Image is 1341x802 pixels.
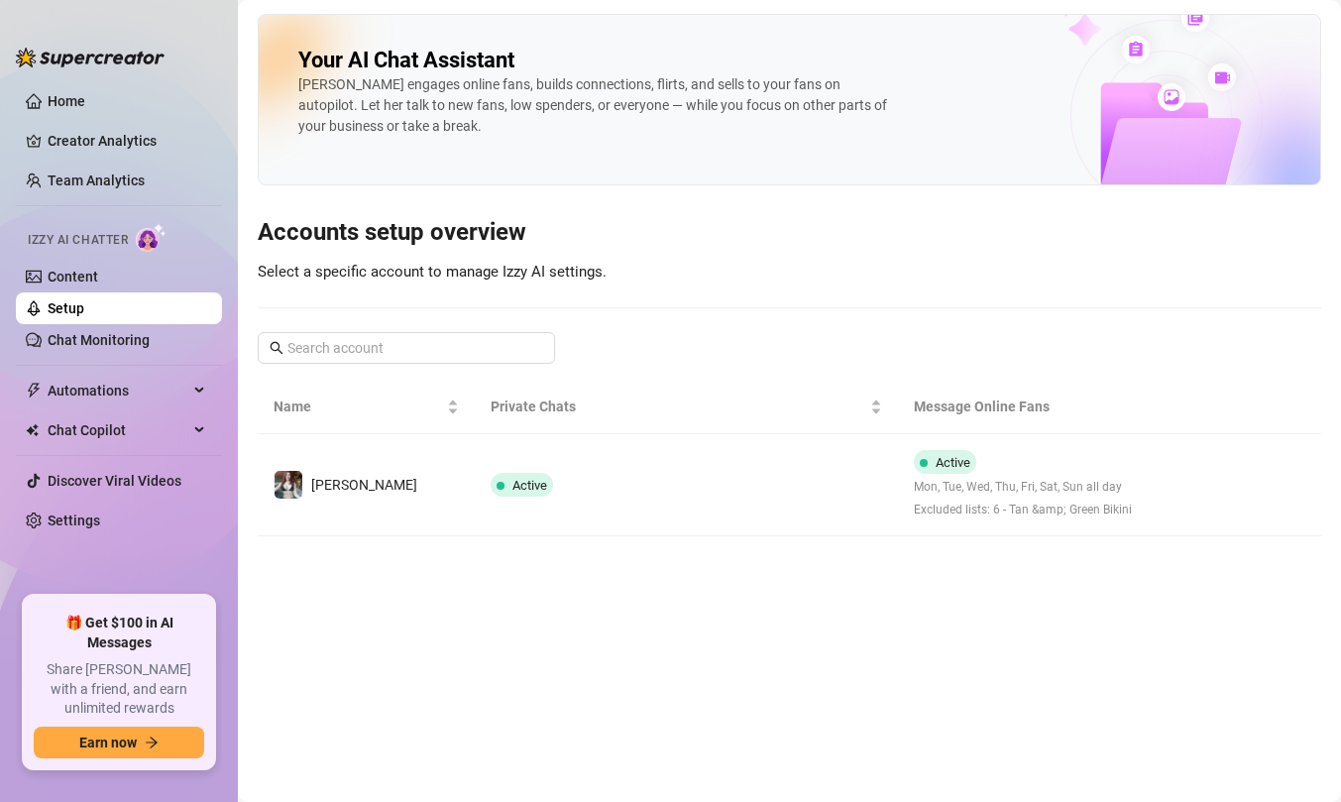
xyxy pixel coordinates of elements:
[34,614,204,652] span: 🎁 Get $100 in AI Messages
[512,478,547,493] span: Active
[311,477,417,493] span: [PERSON_NAME]
[136,223,167,252] img: AI Chatter
[914,501,1132,519] span: Excluded lists: 6 - Tan &amp; Green Bikini
[26,423,39,437] img: Chat Copilot
[48,300,84,316] a: Setup
[48,269,98,285] a: Content
[48,172,145,188] a: Team Analytics
[34,727,204,758] button: Earn nowarrow-right
[48,513,100,528] a: Settings
[270,341,283,355] span: search
[298,74,893,137] div: [PERSON_NAME] engages online fans, builds connections, flirts, and sells to your fans on autopilo...
[48,93,85,109] a: Home
[936,455,970,470] span: Active
[28,231,128,250] span: Izzy AI Chatter
[145,736,159,749] span: arrow-right
[258,217,1321,249] h3: Accounts setup overview
[48,414,188,446] span: Chat Copilot
[34,660,204,719] span: Share [PERSON_NAME] with a friend, and earn unlimited rewards
[298,47,514,74] h2: Your AI Chat Assistant
[275,471,302,499] img: Amy
[79,735,137,750] span: Earn now
[898,380,1180,434] th: Message Online Fans
[26,383,42,399] span: thunderbolt
[258,380,475,434] th: Name
[475,380,898,434] th: Private Chats
[274,396,443,417] span: Name
[16,48,165,67] img: logo-BBDzfeDw.svg
[48,125,206,157] a: Creator Analytics
[491,396,866,417] span: Private Chats
[1274,735,1321,782] iframe: Intercom live chat
[48,473,181,489] a: Discover Viral Videos
[914,478,1132,497] span: Mon, Tue, Wed, Thu, Fri, Sat, Sun all day
[48,375,188,406] span: Automations
[287,337,527,359] input: Search account
[48,332,150,348] a: Chat Monitoring
[258,263,607,281] span: Select a specific account to manage Izzy AI settings.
